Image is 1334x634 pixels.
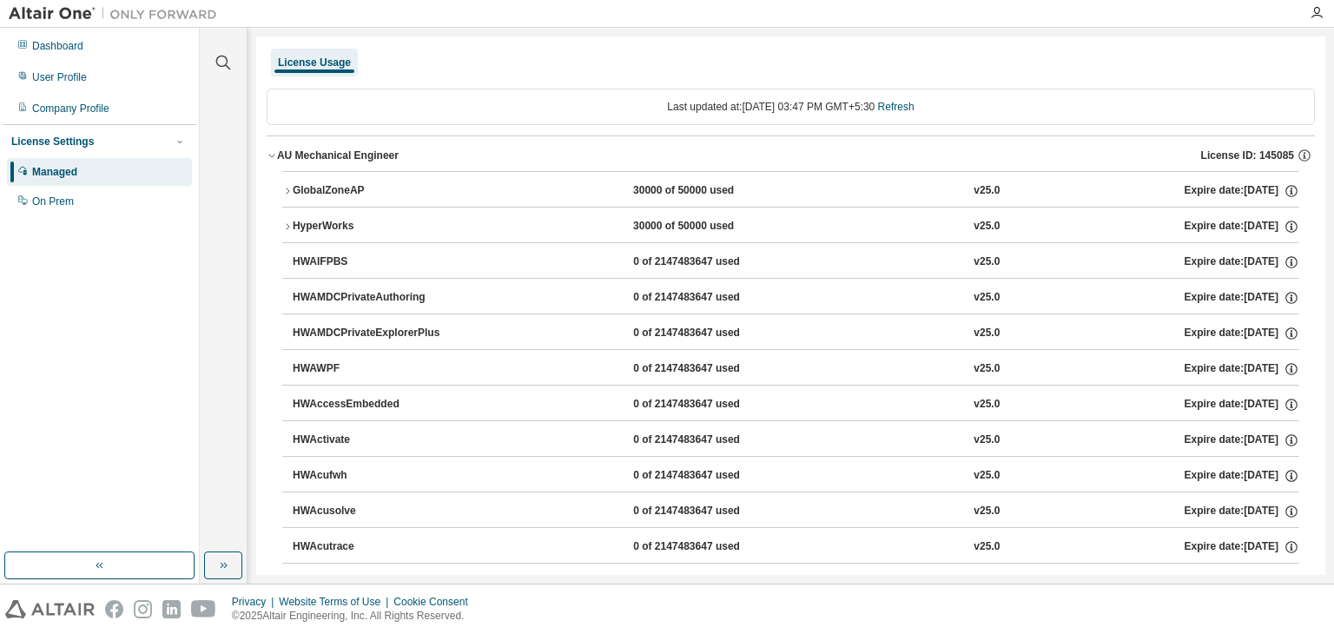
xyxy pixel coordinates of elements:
[293,457,1299,495] button: HWAcufwh0 of 2147483647 usedv25.0Expire date:[DATE]
[974,290,1000,306] div: v25.0
[293,421,1299,459] button: HWActivate0 of 2147483647 usedv25.0Expire date:[DATE]
[134,600,152,618] img: instagram.svg
[293,397,449,413] div: HWAccessEmbedded
[633,326,789,341] div: 0 of 2147483647 used
[1185,539,1299,555] div: Expire date: [DATE]
[293,279,1299,317] button: HWAMDCPrivateAuthoring0 of 2147483647 usedv25.0Expire date:[DATE]
[633,397,789,413] div: 0 of 2147483647 used
[293,314,1299,353] button: HWAMDCPrivateExplorerPlus0 of 2147483647 usedv25.0Expire date:[DATE]
[293,361,449,377] div: HWAWPF
[293,492,1299,531] button: HWAcusolve0 of 2147483647 usedv25.0Expire date:[DATE]
[293,243,1299,281] button: HWAIFPBS0 of 2147483647 usedv25.0Expire date:[DATE]
[293,254,449,270] div: HWAIFPBS
[282,208,1299,246] button: HyperWorks30000 of 50000 usedv25.0Expire date:[DATE]
[1185,290,1299,306] div: Expire date: [DATE]
[1201,149,1294,162] span: License ID: 145085
[267,89,1315,125] div: Last updated at: [DATE] 03:47 PM GMT+5:30
[974,504,1000,519] div: v25.0
[11,135,94,149] div: License Settings
[278,56,351,69] div: License Usage
[293,290,449,306] div: HWAMDCPrivateAuthoring
[293,350,1299,388] button: HWAWPF0 of 2147483647 usedv25.0Expire date:[DATE]
[974,254,1000,270] div: v25.0
[878,101,915,113] a: Refresh
[162,600,181,618] img: linkedin.svg
[1185,361,1299,377] div: Expire date: [DATE]
[1185,183,1299,199] div: Expire date: [DATE]
[293,386,1299,424] button: HWAccessEmbedded0 of 2147483647 usedv25.0Expire date:[DATE]
[282,172,1299,210] button: GlobalZoneAP30000 of 50000 usedv25.0Expire date:[DATE]
[293,326,449,341] div: HWAMDCPrivateExplorerPlus
[32,102,109,116] div: Company Profile
[293,219,449,234] div: HyperWorks
[293,468,449,484] div: HWAcufwh
[974,397,1000,413] div: v25.0
[974,219,1000,234] div: v25.0
[293,528,1299,566] button: HWAcutrace0 of 2147483647 usedv25.0Expire date:[DATE]
[1185,504,1299,519] div: Expire date: [DATE]
[5,600,95,618] img: altair_logo.svg
[974,433,1000,448] div: v25.0
[974,539,1000,555] div: v25.0
[974,468,1000,484] div: v25.0
[974,361,1000,377] div: v25.0
[105,600,123,618] img: facebook.svg
[1185,468,1299,484] div: Expire date: [DATE]
[232,609,479,624] p: © 2025 Altair Engineering, Inc. All Rights Reserved.
[633,254,789,270] div: 0 of 2147483647 used
[293,433,449,448] div: HWActivate
[1185,433,1299,448] div: Expire date: [DATE]
[277,149,399,162] div: AU Mechanical Engineer
[279,595,393,609] div: Website Terms of Use
[1185,219,1299,234] div: Expire date: [DATE]
[32,70,87,84] div: User Profile
[633,290,789,306] div: 0 of 2147483647 used
[633,361,789,377] div: 0 of 2147483647 used
[1185,326,1299,341] div: Expire date: [DATE]
[293,539,449,555] div: HWAcutrace
[633,183,789,199] div: 30000 of 50000 used
[633,539,789,555] div: 0 of 2147483647 used
[32,165,77,179] div: Managed
[293,183,449,199] div: GlobalZoneAP
[9,5,226,23] img: Altair One
[974,183,1000,199] div: v25.0
[393,595,478,609] div: Cookie Consent
[633,219,789,234] div: 30000 of 50000 used
[974,326,1000,341] div: v25.0
[633,504,789,519] div: 0 of 2147483647 used
[191,600,216,618] img: youtube.svg
[267,136,1315,175] button: AU Mechanical EngineerLicense ID: 145085
[32,195,74,208] div: On Prem
[293,564,1299,602] button: HWAcuview0 of 2147483647 usedv25.0Expire date:[DATE]
[1185,397,1299,413] div: Expire date: [DATE]
[633,468,789,484] div: 0 of 2147483647 used
[32,39,83,53] div: Dashboard
[633,433,789,448] div: 0 of 2147483647 used
[232,595,279,609] div: Privacy
[293,504,449,519] div: HWAcusolve
[1185,254,1299,270] div: Expire date: [DATE]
